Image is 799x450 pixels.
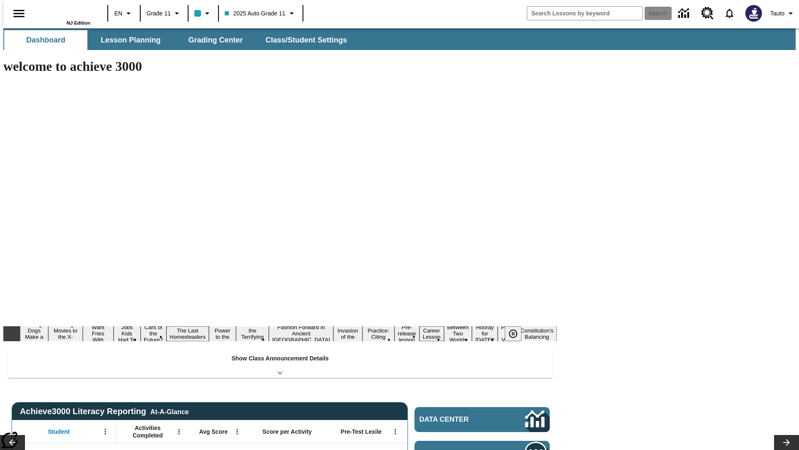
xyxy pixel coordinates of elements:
button: Slide 10 The Invasion of the Free CD [333,320,362,347]
button: Slide 9 Fashion Forward in Ancient Rome [269,323,333,344]
a: Data Center [673,2,696,25]
button: Open Menu [173,425,185,438]
button: Open side menu [7,1,31,26]
button: Lesson Planning [89,30,172,50]
span: Activities Completed [120,424,175,439]
button: Slide 2 Taking Movies to the X-Dimension [48,320,83,347]
span: Score per Activity [263,428,312,435]
div: Home [36,3,90,25]
button: Open Menu [231,425,243,438]
span: Tauto [770,9,784,18]
button: Slide 15 Hooray for Constitution Day! [472,323,498,344]
div: Show Class Announcement Details [7,349,553,378]
input: search field [527,7,642,20]
button: Lesson carousel, Next [774,435,799,450]
button: Grade: Grade 11, Select a grade [143,6,185,21]
span: Data Center [419,415,497,424]
button: Open Menu [99,425,112,438]
button: Language: EN, Select a language [111,6,137,21]
button: Slide 3 Do You Want Fries With That? [83,317,114,350]
div: Pause [505,326,530,341]
h1: welcome to achieve 3000 [3,59,557,74]
button: Slide 16 Point of View [498,323,517,344]
a: Resource Center, Will open in new tab [696,2,719,25]
p: Show Class Announcement Details [231,354,329,363]
button: Class color is light blue. Change class color [191,6,216,21]
button: Grading Center [174,30,257,50]
img: Avatar [745,5,762,22]
span: Avg Score [199,428,228,435]
button: Slide 6 The Last Homesteaders [166,326,209,341]
div: SubNavbar [3,28,796,50]
button: Pause [505,326,521,341]
button: Slide 8 Attack of the Terrifying Tomatoes [236,320,269,347]
button: Slide 5 Cars of the Future? [141,323,166,344]
button: Slide 13 Career Lesson [419,326,444,341]
button: Slide 14 Between Two Worlds [444,323,472,344]
button: Dashboard [4,30,87,50]
a: Home [36,4,90,20]
span: Student [48,428,69,435]
span: Achieve3000 Literacy Reporting [20,407,189,416]
div: At-A-Glance [150,407,189,416]
span: Pre-Test Lexile [341,428,382,435]
span: Grade 11 [146,9,171,18]
button: Profile/Settings [767,6,799,21]
a: Data Center [414,407,550,432]
button: Class/Student Settings [259,30,354,50]
button: Slide 11 Mixed Practice: Citing Evidence [362,320,395,347]
div: SubNavbar [3,30,355,50]
button: Class: 2025 Auto Grade 11, Select your class [221,6,300,21]
a: Notifications [719,2,740,24]
span: 2025 Auto Grade 11 [225,9,285,18]
button: Slide 7 Solar Power to the People [209,320,236,347]
button: Slide 1 Diving Dogs Make a Splash [20,320,48,347]
button: Slide 12 Pre-release lesson [395,323,419,344]
span: EN [114,9,122,18]
button: Open Menu [389,425,402,438]
button: Slide 17 The Constitution's Balancing Act [517,320,557,347]
span: NJ Edition [67,20,90,25]
button: Slide 4 Dirty Jobs Kids Had To Do [114,317,141,350]
button: Select a new avatar [740,2,767,24]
